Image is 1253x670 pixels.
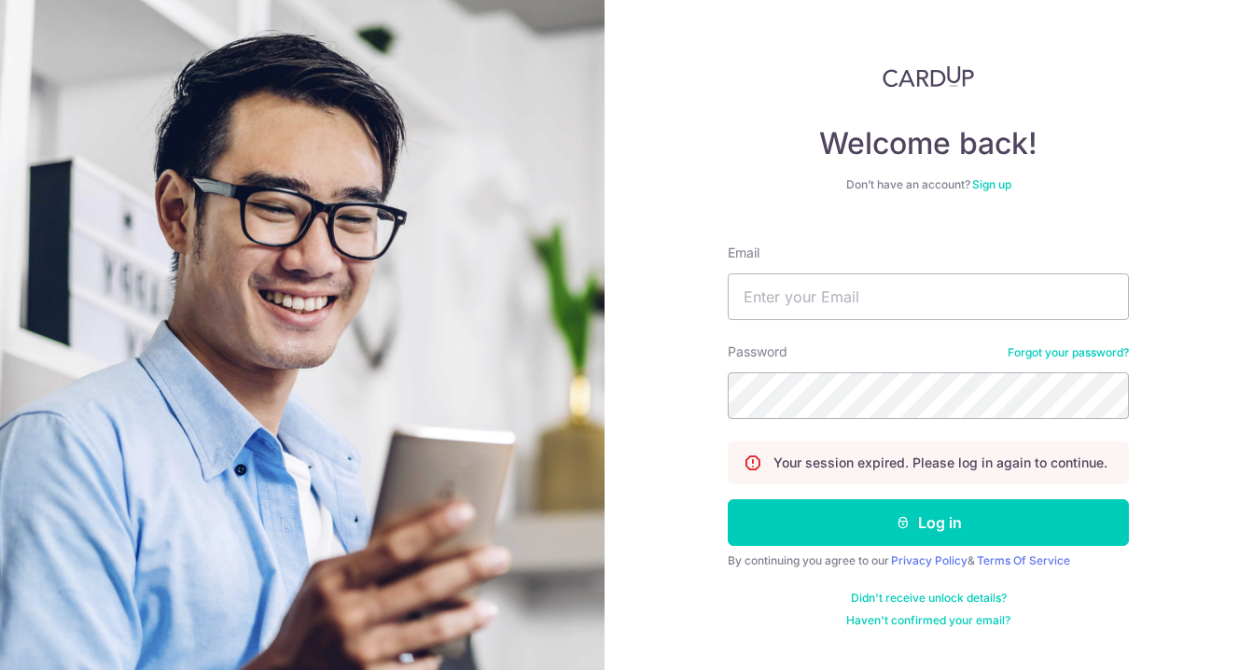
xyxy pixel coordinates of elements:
[728,499,1129,546] button: Log in
[891,553,968,567] a: Privacy Policy
[851,591,1007,606] a: Didn't receive unlock details?
[1008,345,1129,360] a: Forgot your password?
[728,177,1129,192] div: Don’t have an account?
[728,125,1129,162] h4: Welcome back!
[883,65,974,88] img: CardUp Logo
[728,342,787,361] label: Password
[728,244,759,262] label: Email
[977,553,1070,567] a: Terms Of Service
[972,177,1011,191] a: Sign up
[728,273,1129,320] input: Enter your Email
[846,613,1010,628] a: Haven't confirmed your email?
[728,553,1129,568] div: By continuing you agree to our &
[773,454,1107,472] p: Your session expired. Please log in again to continue.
